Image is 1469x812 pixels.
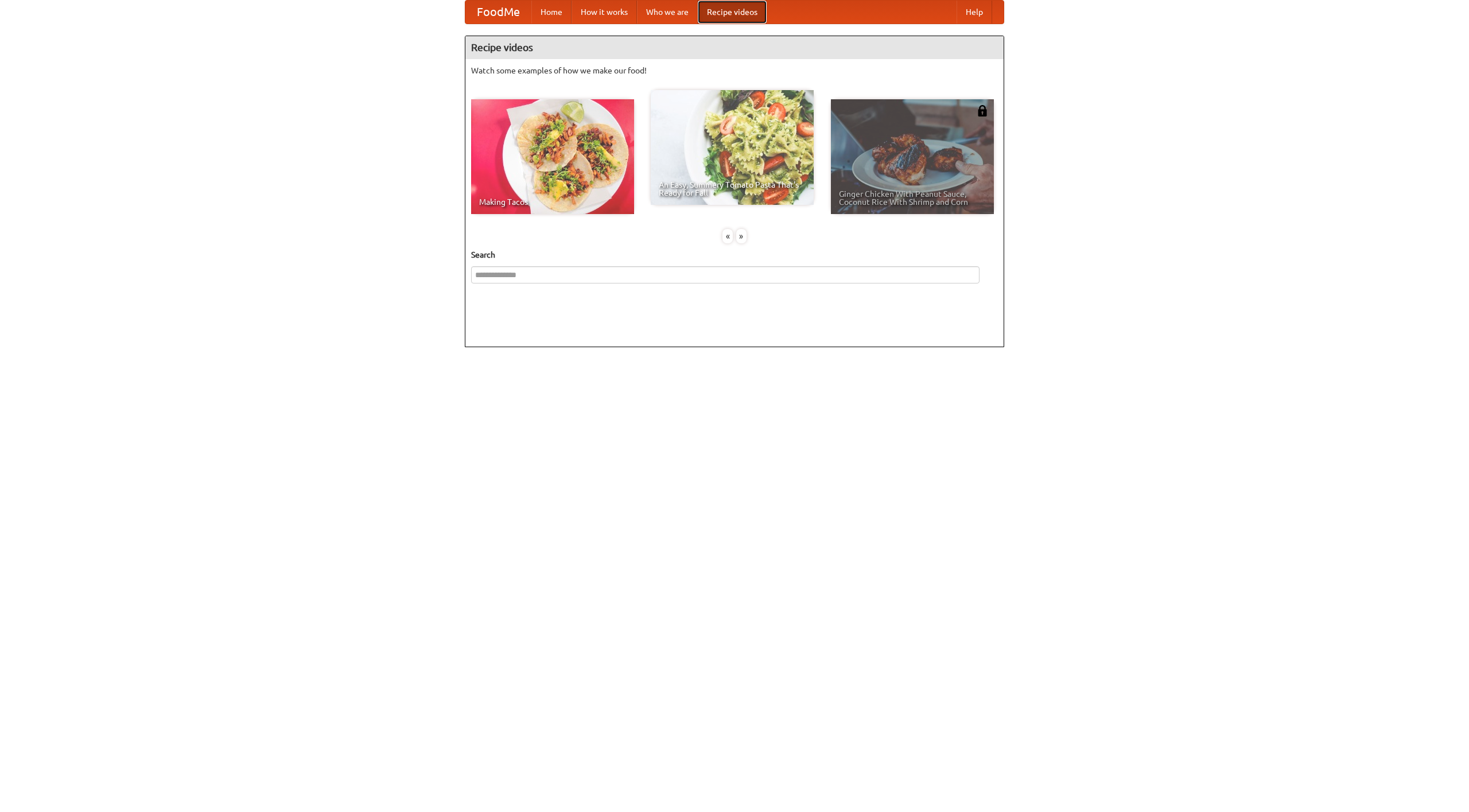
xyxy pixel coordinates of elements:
span: An Easy, Summery Tomato Pasta That's Ready for Fall [659,181,806,197]
a: Making Tacos [471,99,634,214]
div: » [736,229,747,243]
a: FoodMe [465,1,531,24]
a: Who we are [637,1,698,24]
a: Help [957,1,992,24]
p: Watch some examples of how we make our food! [471,65,998,76]
div: « [722,229,733,243]
h5: Search [471,249,998,261]
a: How it works [572,1,637,24]
h4: Recipe videos [465,36,1004,59]
a: Recipe videos [698,1,767,24]
span: Making Tacos [479,198,626,206]
a: Home [531,1,572,24]
a: An Easy, Summery Tomato Pasta That's Ready for Fall [651,90,814,205]
img: 483408.png [977,105,988,116]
